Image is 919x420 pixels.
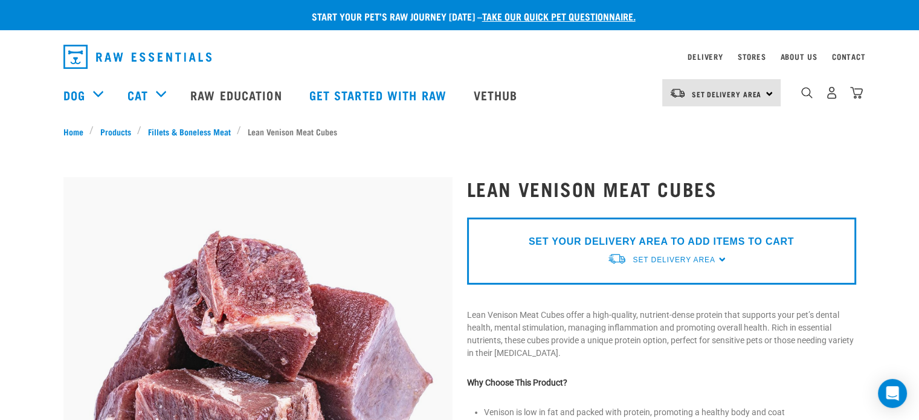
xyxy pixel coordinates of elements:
a: Raw Education [178,71,297,119]
img: Raw Essentials Logo [63,45,211,69]
p: Lean Venison Meat Cubes offer a high-quality, nutrient-dense protein that supports your pet’s den... [467,309,856,360]
a: Products [94,125,137,138]
a: Cat [127,86,148,104]
a: About Us [780,54,817,59]
a: Dog [63,86,85,104]
a: take our quick pet questionnaire. [482,13,636,19]
nav: dropdown navigation [54,40,866,74]
a: Delivery [688,54,723,59]
img: van-moving.png [607,253,627,265]
img: home-icon@2x.png [850,86,863,99]
img: home-icon-1@2x.png [801,87,813,99]
a: Fillets & Boneless Meat [141,125,237,138]
p: SET YOUR DELIVERY AREA TO ADD ITEMS TO CART [529,234,794,249]
img: van-moving.png [669,88,686,99]
nav: breadcrumbs [63,125,856,138]
a: Get started with Raw [297,71,462,119]
h1: Lean Venison Meat Cubes [467,178,856,199]
li: Venison is low in fat and packed with protein, promoting a healthy body and coat [484,406,856,419]
a: Contact [832,54,866,59]
img: user.png [825,86,838,99]
strong: Why Choose This Product? [467,378,567,387]
span: Set Delivery Area [692,92,762,96]
a: Stores [738,54,766,59]
a: Home [63,125,90,138]
a: Vethub [462,71,533,119]
div: Open Intercom Messenger [878,379,907,408]
span: Set Delivery Area [633,256,715,264]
